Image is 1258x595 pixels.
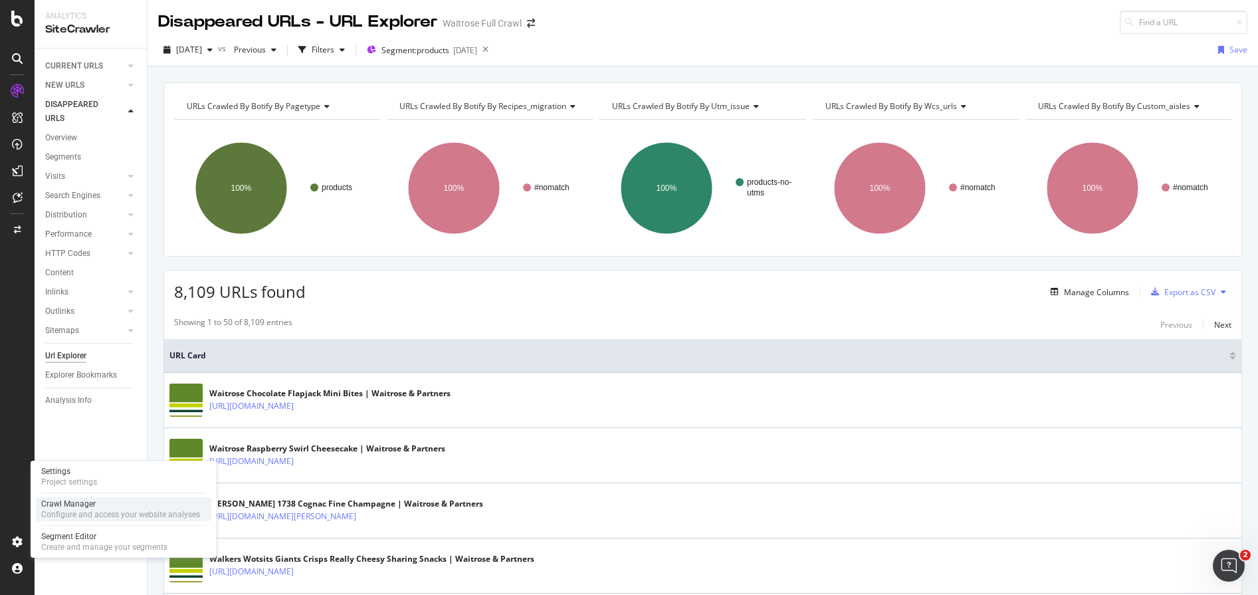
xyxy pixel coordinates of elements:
[41,477,97,487] div: Project settings
[45,285,68,299] div: Inlinks
[41,509,200,520] div: Configure and access your website analyses
[45,208,87,222] div: Distribution
[387,130,591,246] svg: A chart.
[1025,130,1229,246] svg: A chart.
[312,44,334,55] div: Filters
[45,150,81,164] div: Segments
[45,349,86,363] div: Url Explorer
[322,183,352,192] text: products
[218,43,229,54] span: vs
[174,130,378,246] svg: A chart.
[45,227,124,241] a: Performance
[45,59,103,73] div: CURRENT URLS
[1164,287,1215,298] div: Export as CSV
[960,183,996,192] text: #nomatch
[169,384,203,417] img: main image
[45,349,138,363] a: Url Explorer
[45,98,124,126] a: DISAPPEARED URLS
[229,39,282,60] button: Previous
[293,39,350,60] button: Filters
[36,497,211,521] a: Crawl ManagerConfigure and access your website analyses
[45,247,90,261] div: HTTP Codes
[45,189,124,203] a: Search Engines
[381,45,449,56] span: Segment: products
[1146,281,1215,302] button: Export as CSV
[209,388,451,400] div: Waitrose Chocolate Flapjack Mini Bites | Waitrose & Partners
[1038,100,1190,112] span: URLs Crawled By Botify By custom_aisles
[169,549,203,582] img: main image
[45,59,124,73] a: CURRENT URLS
[527,19,535,28] div: arrow-right-arrow-left
[444,183,465,193] text: 100%
[169,350,1226,362] span: URL Card
[399,100,566,112] span: URLs Crawled By Botify By recipes_migration
[825,100,957,112] span: URLs Crawled By Botify By wcs_urls
[1214,319,1231,330] div: Next
[45,78,124,92] a: NEW URLS
[209,443,445,455] div: Waitrose Raspberry Swirl Cheesecake | Waitrose & Partners
[36,530,211,554] a: Segment EditorCreate and manage your segments
[231,183,252,193] text: 100%
[45,189,100,203] div: Search Engines
[869,183,890,193] text: 100%
[45,227,92,241] div: Performance
[45,394,92,408] div: Analysis Info
[612,100,750,112] span: URLs Crawled By Botify By utm_issue
[158,39,218,60] button: [DATE]
[534,183,570,192] text: #nomatch
[1064,287,1129,298] div: Manage Columns
[158,11,437,33] div: Disappeared URLs - URL Explorer
[1214,316,1231,332] button: Next
[229,44,266,55] span: Previous
[362,39,477,60] button: Segment:products[DATE]
[36,465,211,489] a: SettingsProject settings
[45,266,138,280] a: Content
[1160,319,1192,330] div: Previous
[45,247,124,261] a: HTTP Codes
[209,498,483,510] div: [PERSON_NAME] 1738 Cognac Fine Champagne | Waitrose & Partners
[45,208,124,222] a: Distribution
[813,130,1017,246] svg: A chart.
[41,466,97,477] div: Settings
[45,394,138,408] a: Analysis Info
[209,553,534,565] div: Walkers Wotsits Giants Crisps Really Cheesy Sharing Snacks | Waitrose & Partners
[1035,96,1219,117] h4: URLs Crawled By Botify By custom_aisles
[45,131,77,145] div: Overview
[45,170,124,183] a: Visits
[174,281,306,302] span: 8,109 URLs found
[45,98,112,126] div: DISAPPEARED URLS
[45,11,136,22] div: Analytics
[187,100,320,112] span: URLs Crawled By Botify By pagetype
[609,96,793,117] h4: URLs Crawled By Botify By utm_issue
[45,368,117,382] div: Explorer Bookmarks
[169,439,203,472] img: main image
[1213,550,1245,582] iframe: Intercom live chat
[45,324,79,338] div: Sitemaps
[599,130,803,246] svg: A chart.
[45,22,136,37] div: SiteCrawler
[1160,316,1192,332] button: Previous
[184,96,368,117] h4: URLs Crawled By Botify By pagetype
[45,368,138,382] a: Explorer Bookmarks
[209,565,294,578] a: [URL][DOMAIN_NAME]
[209,455,294,468] a: [URL][DOMAIN_NAME]
[45,131,138,145] a: Overview
[443,17,522,30] div: Waitrose Full Crawl
[176,44,202,55] span: 2025 Sep. 24th
[45,304,124,318] a: Outlinks
[45,324,124,338] a: Sitemaps
[41,542,167,552] div: Create and manage your segments
[657,183,677,193] text: 100%
[45,285,124,299] a: Inlinks
[1082,183,1102,193] text: 100%
[45,150,138,164] a: Segments
[41,499,200,509] div: Crawl Manager
[1045,284,1129,300] button: Manage Columns
[209,510,356,523] a: [URL][DOMAIN_NAME][PERSON_NAME]
[45,304,74,318] div: Outlinks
